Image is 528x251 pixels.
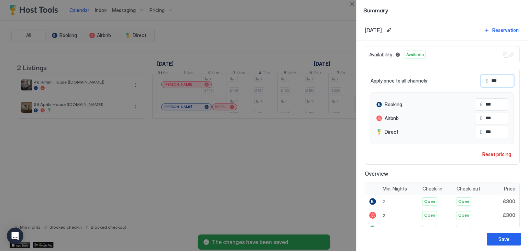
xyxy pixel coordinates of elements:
span: Min. Nights [383,186,407,192]
span: £300 [503,198,515,205]
div: Save [498,236,509,243]
button: Edit date range [385,26,393,34]
span: Open [458,226,469,232]
span: £ [480,129,483,135]
span: Open [424,226,435,232]
span: Summary [363,6,521,14]
span: £ [480,115,483,121]
span: Direct [385,129,398,135]
span: Overview [365,170,520,177]
span: Open [458,198,469,205]
span: Check-in [422,186,442,192]
button: Reservation [483,25,520,35]
span: £ [485,78,488,84]
button: Reset pricing [480,150,514,159]
span: £300 [503,212,515,218]
span: Apply price to all channels [371,78,427,84]
span: Open [424,198,435,205]
span: 2 [383,199,385,204]
span: 2 [383,227,385,232]
div: Open Intercom Messenger [7,228,23,244]
span: [DATE] [365,27,382,34]
span: Check-out [456,186,480,192]
span: Open [424,212,435,218]
button: Blocked dates override all pricing rules and remain unavailable until manually unblocked [394,51,402,59]
span: Price [504,186,515,192]
span: £300 [503,226,515,232]
span: Open [458,212,469,218]
span: £ [480,101,483,108]
div: Reset pricing [482,151,511,158]
span: Airbnb [385,115,399,121]
span: 2 [383,213,385,218]
button: Save [487,233,521,245]
span: Availability [369,52,392,58]
div: Reservation [492,26,519,34]
span: Available [406,52,424,58]
span: Booking [385,101,402,108]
